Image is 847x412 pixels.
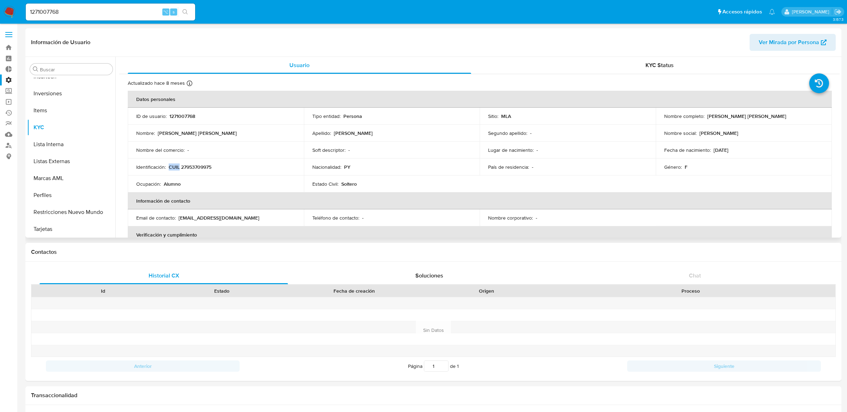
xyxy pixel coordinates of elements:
[344,164,350,170] p: PY
[179,215,259,221] p: [EMAIL_ADDRESS][DOMAIN_NAME]
[27,170,115,187] button: Marcas AML
[27,204,115,221] button: Restricciones Nuevo Mundo
[136,130,155,136] p: Nombre :
[158,130,237,136] p: [PERSON_NAME] [PERSON_NAME]
[27,102,115,119] button: Items
[312,147,346,153] p: Soft descriptor :
[167,287,276,294] div: Estado
[31,249,836,256] h1: Contactos
[27,153,115,170] button: Listas Externas
[169,164,211,170] p: CUIL 27953709975
[834,8,842,16] a: Salir
[31,392,836,399] h1: Transaccionalidad
[501,113,511,119] p: MLA
[40,66,110,73] input: Buscar
[312,130,331,136] p: Apellido :
[488,215,533,221] p: Nombre corporativo :
[536,215,537,221] p: -
[178,7,192,17] button: search-icon
[173,8,175,15] span: s
[136,147,185,153] p: Nombre del comercio :
[714,147,728,153] p: [DATE]
[46,360,240,372] button: Anterior
[164,181,181,187] p: Alumno
[27,187,115,204] button: Perfiles
[136,113,167,119] p: ID de usuario :
[312,113,341,119] p: Tipo entidad :
[457,363,459,370] span: 1
[551,287,830,294] div: Proceso
[722,8,762,16] span: Accesos rápidos
[689,271,701,280] span: Chat
[128,192,832,209] th: Información de contacto
[769,9,775,15] a: Notificaciones
[362,215,364,221] p: -
[312,181,338,187] p: Estado Civil :
[792,8,832,15] p: eric.malcangi@mercadolibre.com
[136,164,166,170] p: Identificación :
[488,164,529,170] p: País de residencia :
[128,226,832,243] th: Verificación y cumplimiento
[750,34,836,51] button: Ver Mirada por Persona
[685,164,687,170] p: F
[348,147,350,153] p: -
[26,7,195,17] input: Buscar usuario o caso...
[49,287,157,294] div: Id
[532,164,533,170] p: -
[664,130,697,136] p: Nombre social :
[707,113,786,119] p: [PERSON_NAME] [PERSON_NAME]
[27,136,115,153] button: Lista Interna
[699,130,738,136] p: [PERSON_NAME]
[645,61,674,69] span: KYC Status
[488,130,527,136] p: Segundo apellido :
[488,113,498,119] p: Sitio :
[664,164,682,170] p: Género :
[128,80,185,86] p: Actualizado hace 8 meses
[343,113,362,119] p: Persona
[341,181,357,187] p: Soltero
[27,221,115,238] button: Tarjetas
[312,164,341,170] p: Nacionalidad :
[664,147,711,153] p: Fecha de nacimiento :
[33,66,38,72] button: Buscar
[27,119,115,136] button: KYC
[289,61,310,69] span: Usuario
[664,113,704,119] p: Nombre completo :
[312,215,359,221] p: Teléfono de contacto :
[136,181,161,187] p: Ocupación :
[136,215,176,221] p: Email de contacto :
[759,34,819,51] span: Ver Mirada por Persona
[530,130,531,136] p: -
[415,271,443,280] span: Soluciones
[187,147,189,153] p: -
[27,85,115,102] button: Inversiones
[432,287,541,294] div: Origen
[31,39,90,46] h1: Información de Usuario
[627,360,821,372] button: Siguiente
[286,287,422,294] div: Fecha de creación
[408,360,459,372] span: Página de
[488,147,534,153] p: Lugar de nacimiento :
[334,130,373,136] p: [PERSON_NAME]
[163,8,168,15] span: ⌥
[536,147,538,153] p: -
[149,271,179,280] span: Historial CX
[128,91,832,108] th: Datos personales
[169,113,195,119] p: 1271007768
